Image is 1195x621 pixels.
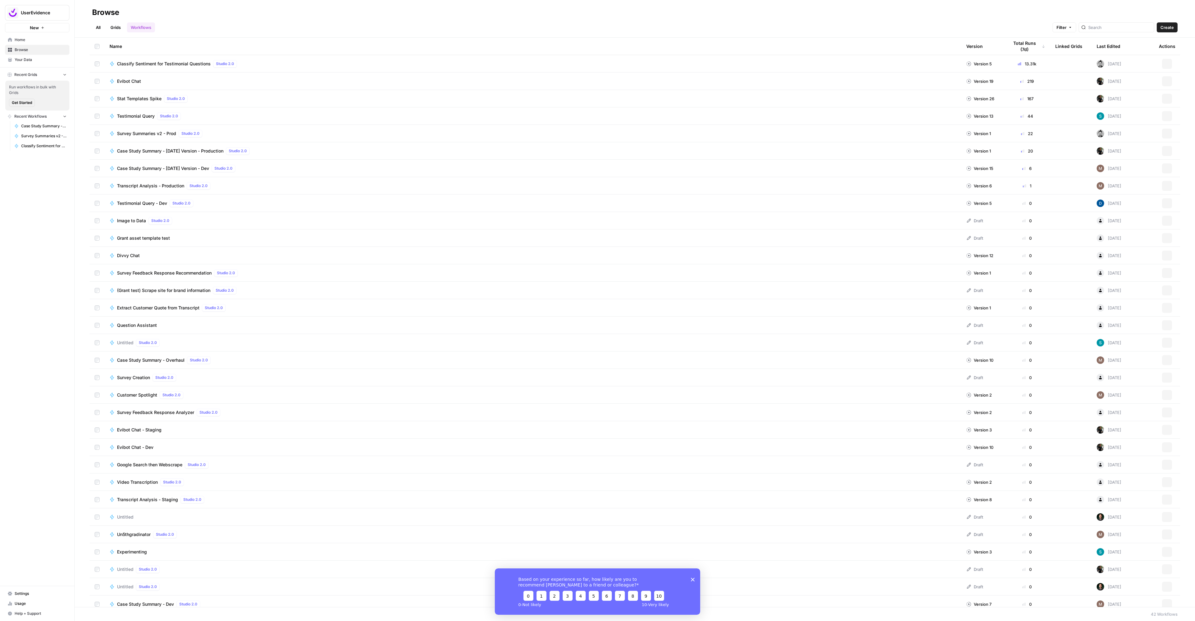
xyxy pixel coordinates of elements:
[5,35,69,45] a: Home
[15,601,67,606] span: Usage
[1097,548,1121,556] div: [DATE]
[1009,183,1045,189] div: 1
[495,568,700,615] iframe: Survey from AirOps
[1009,218,1045,224] div: 0
[1097,147,1104,155] img: etsyrupa0dhtlou5bsnfysrjhpik
[966,252,993,259] div: Version 12
[110,182,956,190] a: Transcript Analysis - ProductionStudio 2.0
[117,479,158,485] span: Video Transcription
[110,287,956,294] a: (Grant test) Scrape site for brand informationStudio 2.0
[1097,38,1120,55] div: Last Edited
[1009,374,1045,381] div: 0
[110,165,956,172] a: Case Study Summary - [DATE] Version - DevStudio 2.0
[1009,601,1045,607] div: 0
[5,55,69,65] a: Your Data
[966,38,983,55] div: Version
[110,147,956,155] a: Case Study Summary - [DATE] Version - ProductionStudio 2.0
[1097,78,1121,85] div: [DATE]
[12,131,69,141] a: Survey Summaries v2 - Prod
[162,392,180,398] span: Studio 2.0
[1009,584,1045,590] div: 0
[1097,356,1104,364] img: xgiv7z12as3o15y3ai0h4kwkorhb
[1009,96,1045,102] div: 167
[1097,548,1104,556] img: 22ptkqh30ocz1te3y79vt42q57bs
[966,601,991,607] div: Version 7
[117,200,167,206] span: Testimonial Query - Dev
[1057,24,1066,31] span: Filter
[1088,24,1151,31] input: Search
[1097,112,1104,120] img: 22ptkqh30ocz1te3y79vt42q57bs
[1097,217,1121,224] div: [DATE]
[188,462,206,468] span: Studio 2.0
[199,410,218,415] span: Studio 2.0
[966,409,992,416] div: Version 2
[117,61,211,67] span: Classify Sentiment for Testimonial Questions
[117,427,162,433] span: Evibot Chat - Staging
[117,148,223,154] span: Case Study Summary - [DATE] Version - Production
[1160,24,1174,31] span: Create
[117,566,134,572] span: Untitled
[151,218,169,223] span: Studio 2.0
[15,47,67,53] span: Browse
[966,130,991,137] div: Version 1
[92,22,104,32] a: All
[1009,444,1045,450] div: 0
[1097,531,1104,538] img: xgiv7z12as3o15y3ai0h4kwkorhb
[117,549,147,555] span: Experimenting
[110,496,956,503] a: Transcript Analysis - StagingStudio 2.0
[1097,583,1104,590] img: mbezd2m6y1v5hx2kwtgsgz54ifo7
[214,166,232,171] span: Studio 2.0
[1097,182,1104,190] img: xgiv7z12as3o15y3ai0h4kwkorhb
[966,305,991,311] div: Version 1
[205,305,223,311] span: Studio 2.0
[139,584,157,590] span: Studio 2.0
[190,357,208,363] span: Studio 2.0
[1097,200,1121,207] div: [DATE]
[1097,600,1121,608] div: [DATE]
[21,123,67,129] span: Case Study Summary - [DATE] Version - Production
[117,96,162,102] span: Stat Templates Spike
[110,549,956,555] a: Experimenting
[5,45,69,55] a: Browse
[1009,252,1045,259] div: 0
[1009,235,1045,241] div: 0
[110,217,956,224] a: Image to DataStudio 2.0
[1097,182,1121,190] div: [DATE]
[110,409,956,416] a: Survey Feedback Response AnalyzerStudio 2.0
[966,322,983,328] div: Draft
[110,461,956,468] a: Google Search then WebscrapeStudio 2.0
[966,444,993,450] div: Version 10
[1097,339,1121,346] div: [DATE]
[966,96,994,102] div: Version 26
[12,141,69,151] a: Classify Sentiment for Testimonial Questions
[966,287,983,294] div: Draft
[117,392,157,398] span: Customer Spotlight
[1009,38,1045,55] div: Total Runs (7d)
[1097,409,1121,416] div: [DATE]
[1097,461,1121,468] div: [DATE]
[1009,130,1045,137] div: 22
[966,514,983,520] div: Draft
[1097,200,1104,207] img: exbd8sp12c52wdp35vzc3nsr49fh
[110,322,956,328] a: Question Assistant
[966,531,983,538] div: Draft
[12,100,32,106] span: Get Started
[110,38,956,55] div: Name
[1097,374,1121,381] div: [DATE]
[110,566,956,573] a: UntitledStudio 2.0
[966,357,993,363] div: Version 10
[14,114,47,119] span: Recent Workflows
[107,22,124,32] a: Grids
[110,95,956,102] a: Stat Templates SpikeStudio 2.0
[966,392,992,398] div: Version 2
[127,22,155,32] a: Workflows
[966,270,991,276] div: Version 1
[181,131,199,136] span: Studio 2.0
[117,340,134,346] span: Untitled
[966,427,992,433] div: Version 3
[1009,549,1045,555] div: 0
